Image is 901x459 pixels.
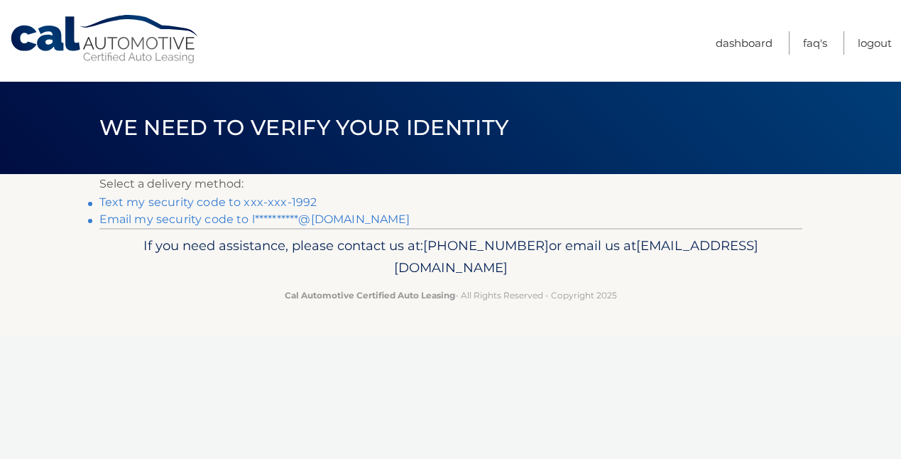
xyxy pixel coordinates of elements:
[9,14,201,65] a: Cal Automotive
[99,212,410,226] a: Email my security code to l**********@[DOMAIN_NAME]
[285,290,455,301] strong: Cal Automotive Certified Auto Leasing
[99,114,509,141] span: We need to verify your identity
[423,237,549,254] span: [PHONE_NUMBER]
[109,234,793,280] p: If you need assistance, please contact us at: or email us at
[716,31,772,55] a: Dashboard
[803,31,827,55] a: FAQ's
[99,174,802,194] p: Select a delivery method:
[99,195,317,209] a: Text my security code to xxx-xxx-1992
[858,31,892,55] a: Logout
[109,288,793,303] p: - All Rights Reserved - Copyright 2025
